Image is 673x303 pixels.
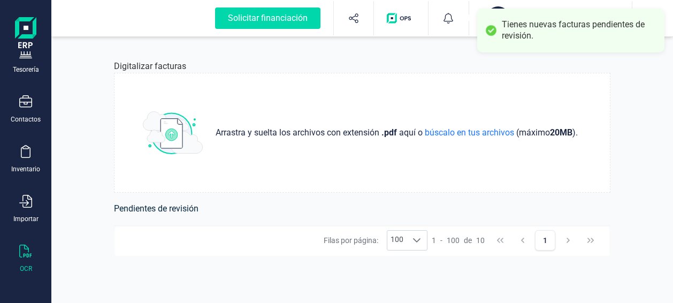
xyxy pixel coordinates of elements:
[490,230,510,251] button: First Page
[15,17,36,51] img: Logo Finanedi
[502,19,656,42] div: Tienes nuevas facturas pendientes de revisión.
[11,115,41,124] div: Contactos
[464,235,472,246] span: de
[550,127,572,138] strong: 20 MB
[432,235,436,246] span: 1
[513,230,533,251] button: Previous Page
[381,127,397,138] strong: .pdf
[202,1,333,35] button: Solicitar financiación
[535,230,555,251] button: Page 1
[215,7,320,29] div: Solicitar financiación
[423,127,516,138] span: búscalo en tus archivos
[11,165,40,173] div: Inventario
[114,60,186,73] p: Digitalizar facturas
[476,235,485,246] span: 10
[13,65,39,74] div: Tesorería
[580,230,601,251] button: Last Page
[486,6,510,30] div: [PERSON_NAME]
[143,111,203,154] img: subir_archivo
[387,231,407,250] span: 100
[324,230,427,251] div: Filas por página:
[211,126,582,139] p: aquí o (máximo ) .
[114,201,610,216] h6: Pendientes de revisión
[432,235,485,246] div: -
[558,230,578,251] button: Next Page
[13,215,39,223] div: Importar
[482,1,619,35] button: [PERSON_NAME][PERSON_NAME][PERSON_NAME]
[447,235,460,246] span: 100
[216,126,381,139] span: Arrastra y suelta los archivos con extensión
[387,13,415,24] img: Logo de OPS
[380,1,422,35] button: Logo de OPS
[20,264,32,273] div: OCR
